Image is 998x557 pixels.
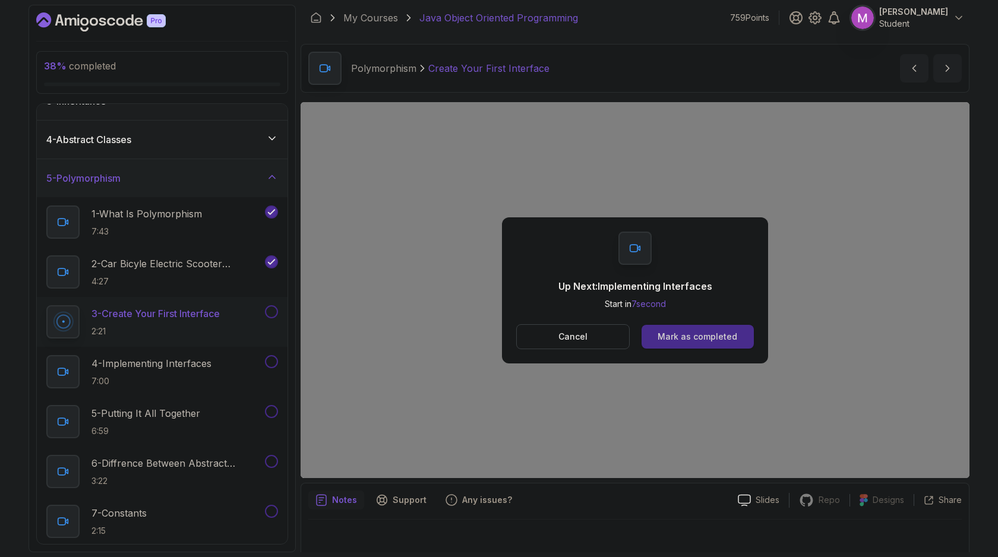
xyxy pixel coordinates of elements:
[91,276,263,287] p: 4:27
[351,61,416,75] p: Polymorphism
[91,506,147,520] p: 7 - Constants
[301,102,969,478] iframe: 3 - Create Your First Interface
[308,490,364,509] button: notes button
[873,494,904,506] p: Designs
[46,171,121,185] h3: 5 - Polymorphism
[558,298,712,310] p: Start in
[558,331,588,343] p: Cancel
[91,475,263,487] p: 3:22
[438,490,519,509] button: Feedback button
[879,18,948,30] p: Student
[462,494,512,506] p: Any issues?
[343,11,398,25] a: My Courses
[428,61,549,75] p: Create Your First Interface
[91,456,263,470] p: 6 - Diffrence Between Abstract Classes And Interfaces
[44,60,67,72] span: 38 %
[46,405,278,438] button: 5-Putting It All Together6:59
[558,279,712,293] p: Up Next: Implementing Interfaces
[369,490,434,509] button: Support button
[91,375,211,387] p: 7:00
[36,12,193,31] a: Dashboard
[332,494,357,506] p: Notes
[37,121,288,159] button: 4-Abstract Classes
[819,494,840,506] p: Repo
[91,306,220,321] p: 3 - Create Your First Interface
[46,132,131,147] h3: 4 - Abstract Classes
[516,324,630,349] button: Cancel
[46,205,278,239] button: 1-What Is Polymorphism7:43
[46,305,278,338] button: 3-Create Your First Interface2:21
[419,11,578,25] p: Java Object Oriented Programming
[900,54,928,83] button: previous content
[91,226,202,238] p: 7:43
[939,494,962,506] p: Share
[879,6,948,18] p: [PERSON_NAME]
[91,257,263,271] p: 2 - Car Bicyle Electric Scooter Example
[756,494,779,506] p: Slides
[46,255,278,289] button: 2-Car Bicyle Electric Scooter Example4:27
[91,325,220,337] p: 2:21
[91,525,147,537] p: 2:15
[642,325,754,349] button: Mark as completed
[91,425,200,437] p: 6:59
[91,356,211,371] p: 4 - Implementing Interfaces
[310,12,322,24] a: Dashboard
[91,406,200,420] p: 5 - Putting It All Together
[44,60,116,72] span: completed
[37,159,288,197] button: 5-Polymorphism
[631,299,666,309] span: 7 second
[851,7,874,29] img: user profile image
[914,494,962,506] button: Share
[730,12,769,24] p: 759 Points
[851,6,965,30] button: user profile image[PERSON_NAME]Student
[46,355,278,388] button: 4-Implementing Interfaces7:00
[728,494,789,507] a: Slides
[46,505,278,538] button: 7-Constants2:15
[91,207,202,221] p: 1 - What Is Polymorphism
[46,455,278,488] button: 6-Diffrence Between Abstract Classes And Interfaces3:22
[658,331,737,343] div: Mark as completed
[933,54,962,83] button: next content
[393,494,427,506] p: Support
